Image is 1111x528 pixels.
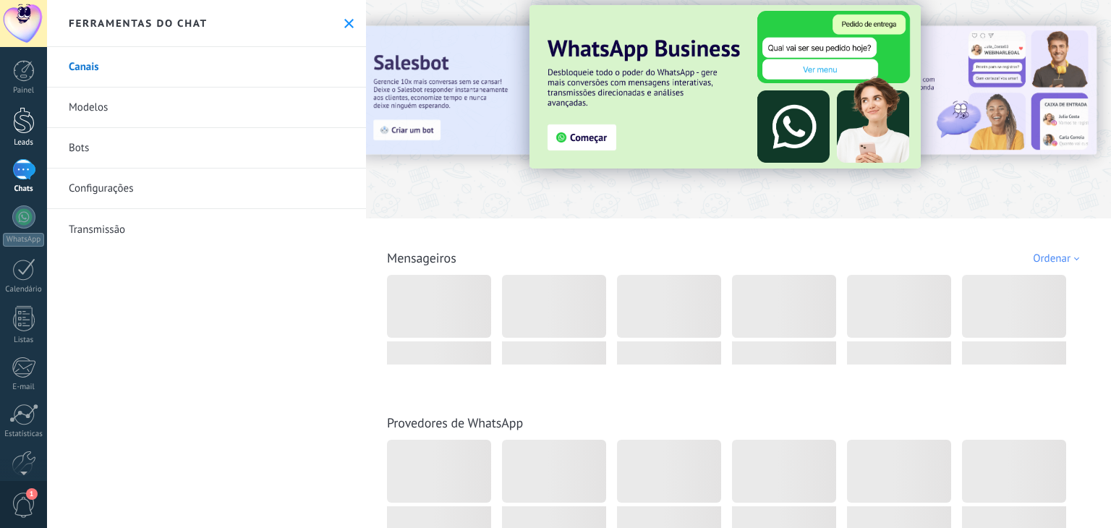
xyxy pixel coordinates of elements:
div: Chats [3,184,45,194]
img: Slide 3 [529,5,921,169]
a: Canais [47,47,366,88]
div: Estatísticas [3,430,45,439]
div: Calendário [3,285,45,294]
div: Leads [3,138,45,148]
a: Bots [47,128,366,169]
a: Transmissão [47,209,366,250]
a: Provedores de WhatsApp [387,414,523,431]
div: WhatsApp [3,233,44,247]
h2: Ferramentas do chat [69,17,208,30]
span: 1 [26,488,38,500]
img: Slide 2 [359,26,668,155]
a: Modelos [47,88,366,128]
div: Listas [3,336,45,345]
a: Configurações [47,169,366,209]
div: Ordenar [1033,252,1084,265]
img: Slide 1 [788,26,1097,155]
div: Painel [3,86,45,95]
div: E-mail [3,383,45,392]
